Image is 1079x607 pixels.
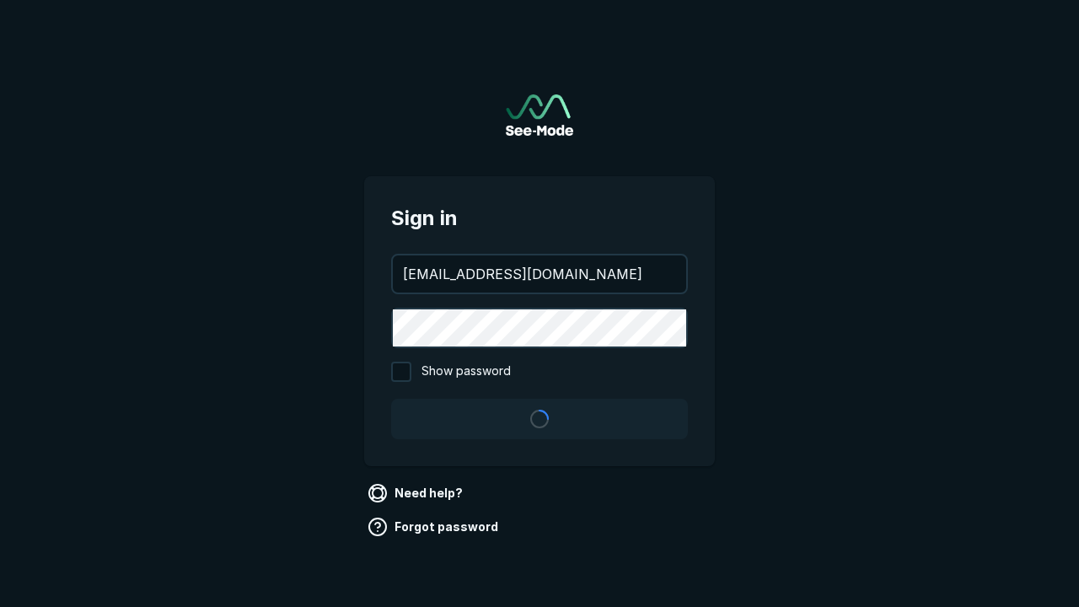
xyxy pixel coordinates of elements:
a: Need help? [364,480,470,507]
a: Go to sign in [506,94,573,136]
a: Forgot password [364,513,505,540]
input: your@email.com [393,255,686,293]
span: Sign in [391,203,688,234]
span: Show password [421,362,511,382]
img: See-Mode Logo [506,94,573,136]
